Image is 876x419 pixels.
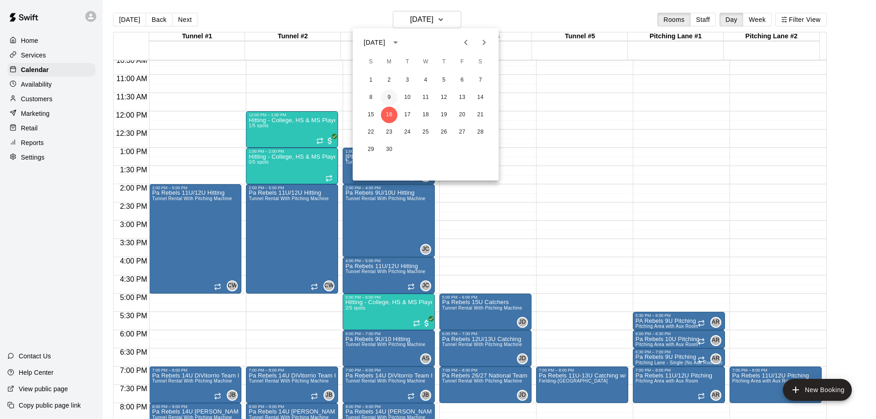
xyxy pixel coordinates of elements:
[417,53,434,71] span: Wednesday
[381,124,397,140] button: 23
[399,72,416,88] button: 3
[436,107,452,123] button: 19
[417,89,434,106] button: 11
[472,89,489,106] button: 14
[417,72,434,88] button: 4
[399,53,416,71] span: Tuesday
[381,53,397,71] span: Monday
[417,107,434,123] button: 18
[363,141,379,158] button: 29
[399,107,416,123] button: 17
[363,107,379,123] button: 15
[472,72,489,88] button: 7
[454,53,470,71] span: Friday
[436,72,452,88] button: 5
[381,107,397,123] button: 16
[363,89,379,106] button: 8
[381,72,397,88] button: 2
[472,53,489,71] span: Saturday
[399,89,416,106] button: 10
[436,124,452,140] button: 26
[454,124,470,140] button: 27
[363,124,379,140] button: 22
[363,72,379,88] button: 1
[457,33,475,52] button: Previous month
[363,53,379,71] span: Sunday
[417,124,434,140] button: 25
[475,33,493,52] button: Next month
[399,124,416,140] button: 24
[364,38,385,47] div: [DATE]
[472,107,489,123] button: 21
[381,141,397,158] button: 30
[454,89,470,106] button: 13
[436,89,452,106] button: 12
[454,72,470,88] button: 6
[381,89,397,106] button: 9
[436,53,452,71] span: Thursday
[388,35,403,50] button: calendar view is open, switch to year view
[454,107,470,123] button: 20
[472,124,489,140] button: 28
